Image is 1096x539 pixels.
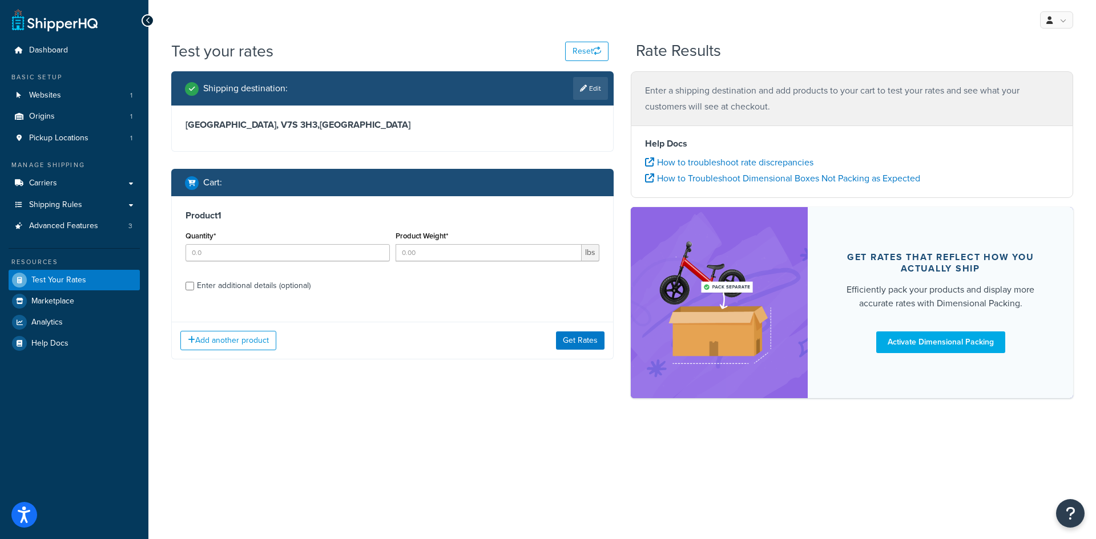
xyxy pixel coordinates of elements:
[876,331,1005,353] a: Activate Dimensional Packing
[9,216,140,237] li: Advanced Features
[29,112,55,121] span: Origins
[396,232,448,240] label: Product Weight*
[9,270,140,290] a: Test Your Rates
[645,83,1059,115] p: Enter a shipping destination and add products to your cart to test your rates and see what your c...
[9,257,140,267] div: Resources
[645,172,920,185] a: How to Troubleshoot Dimensional Boxes Not Packing as Expected
[636,42,721,60] h2: Rate Results
[573,77,608,100] a: Edit
[180,331,276,350] button: Add another product
[29,179,57,188] span: Carriers
[31,297,74,306] span: Marketplace
[128,221,132,231] span: 3
[29,221,98,231] span: Advanced Features
[203,177,222,188] h2: Cart :
[645,156,813,169] a: How to troubleshoot rate discrepancies
[9,106,140,127] a: Origins1
[9,194,140,216] a: Shipping Rules
[9,72,140,82] div: Basic Setup
[556,331,605,350] button: Get Rates
[29,91,61,100] span: Websites
[31,318,63,327] span: Analytics
[29,46,68,55] span: Dashboard
[130,91,132,100] span: 1
[197,278,311,294] div: Enter additional details (optional)
[186,244,390,261] input: 0.0
[835,283,1046,310] div: Efficiently pack your products and display more accurate rates with Dimensional Packing.
[9,173,140,194] a: Carriers
[645,137,1059,151] h4: Help Docs
[835,252,1046,274] div: Get rates that reflect how you actually ship
[9,333,140,354] a: Help Docs
[186,210,599,221] h3: Product 1
[9,85,140,106] a: Websites1
[171,40,273,62] h1: Test your rates
[396,244,582,261] input: 0.00
[186,119,599,131] h3: [GEOGRAPHIC_DATA], V7S 3H3 , [GEOGRAPHIC_DATA]
[29,133,88,143] span: Pickup Locations
[9,85,140,106] li: Websites
[130,112,132,121] span: 1
[9,40,140,61] a: Dashboard
[130,133,132,143] span: 1
[9,160,140,170] div: Manage Shipping
[29,200,82,210] span: Shipping Rules
[9,216,140,237] a: Advanced Features3
[9,106,140,127] li: Origins
[582,244,599,261] span: lbs
[31,275,86,285] span: Test Your Rates
[1056,499,1085,528] button: Open Resource Center
[9,312,140,333] a: Analytics
[186,232,216,240] label: Quantity*
[203,83,288,94] h2: Shipping destination :
[9,291,140,311] a: Marketplace
[9,128,140,149] li: Pickup Locations
[31,339,68,348] span: Help Docs
[648,224,791,380] img: feature-image-dim-d40ad3071a2b3c8e08177464837368e35600d3c5e73b18a22c1e4bb210dc32ac.png
[565,42,609,61] button: Reset
[9,128,140,149] a: Pickup Locations1
[186,282,194,290] input: Enter additional details (optional)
